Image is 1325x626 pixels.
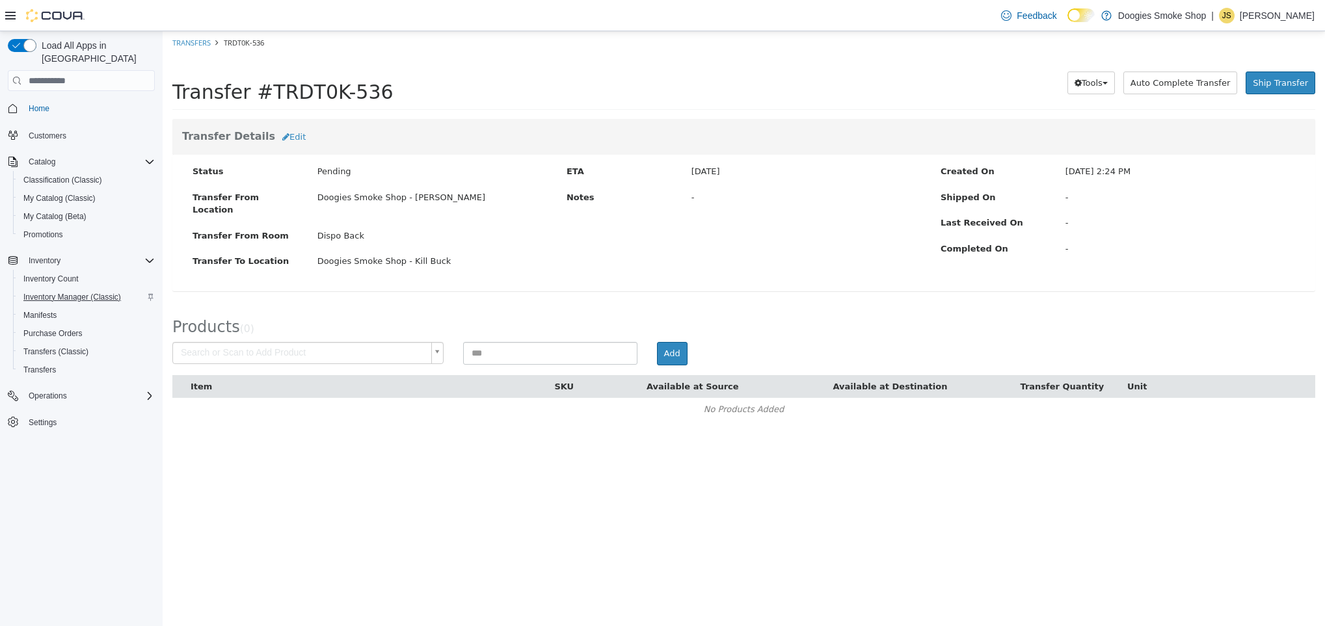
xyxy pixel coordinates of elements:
[20,160,145,185] label: Transfer From Location
[23,100,155,116] span: Home
[13,288,160,306] button: Inventory Manager (Classic)
[18,271,155,287] span: Inventory Count
[484,349,579,362] button: Available at Source
[8,94,155,465] nav: Complex example
[29,131,66,141] span: Customers
[768,134,893,147] label: Created On
[23,253,155,268] span: Inventory
[29,157,55,167] span: Catalog
[18,307,155,323] span: Manifests
[10,287,77,305] span: Products
[145,224,394,237] div: Doogies Smoke Shop - Kill Buck
[113,94,150,118] button: Edit
[3,252,160,270] button: Inventory
[13,270,160,288] button: Inventory Count
[18,209,92,224] a: My Catalog (Beta)
[18,271,84,287] a: Inventory Count
[23,310,57,320] span: Manifests
[392,349,414,362] button: SKU
[1240,8,1315,23] p: [PERSON_NAME]
[519,160,768,173] div: -
[23,415,62,430] a: Settings
[23,211,87,222] span: My Catalog (Beta)
[77,292,92,304] small: ( )
[394,134,519,147] label: ETA
[145,160,394,173] div: Doogies Smoke Shop - [PERSON_NAME]
[23,388,72,404] button: Operations
[905,40,952,64] button: Tools
[20,94,1143,118] h3: Transfer Details
[541,373,622,383] span: No Products Added
[1211,8,1214,23] p: |
[13,189,160,207] button: My Catalog (Classic)
[893,211,1142,224] div: -
[1090,47,1145,57] span: Ship Transfer
[23,128,72,144] a: Customers
[1017,9,1056,22] span: Feedback
[10,311,263,332] span: Search or Scan to Add Product
[20,224,145,237] label: Transfer To Location
[145,198,394,211] div: Dispo Back
[394,160,519,173] label: Notes
[1222,8,1231,23] span: JS
[26,9,85,22] img: Cova
[23,127,155,143] span: Customers
[18,190,101,206] a: My Catalog (Classic)
[23,388,155,404] span: Operations
[18,362,155,378] span: Transfers
[23,292,121,302] span: Inventory Manager (Classic)
[968,47,1067,57] span: Auto Complete Transfer
[857,349,944,362] button: Transfer Quantity
[893,134,1142,147] div: [DATE] 2:24 PM
[13,343,160,361] button: Transfers (Classic)
[1118,8,1206,23] p: Doogies Smoke Shop
[23,193,96,203] span: My Catalog (Classic)
[20,134,145,147] label: Status
[28,349,52,362] button: Item
[13,171,160,189] button: Classification (Classic)
[10,311,281,333] a: Search or Scan to Add Product
[1067,22,1068,23] span: Dark Mode
[23,365,56,375] span: Transfers
[961,40,1075,64] button: Auto Complete Transfer
[13,324,160,343] button: Purchase Orders
[18,307,62,323] a: Manifests
[23,101,55,116] a: Home
[768,211,893,224] label: Completed On
[13,207,160,226] button: My Catalog (Beta)
[18,190,155,206] span: My Catalog (Classic)
[965,349,987,362] button: Unit
[29,255,60,266] span: Inventory
[23,346,88,357] span: Transfers (Classic)
[36,39,155,65] span: Load All Apps in [GEOGRAPHIC_DATA]
[23,154,155,170] span: Catalog
[18,344,94,359] a: Transfers (Classic)
[29,417,57,428] span: Settings
[18,227,68,242] a: Promotions
[996,3,1062,29] a: Feedback
[13,306,160,324] button: Manifests
[10,49,231,72] span: Transfer #TRDT0K-536
[18,362,61,378] a: Transfers
[18,326,155,341] span: Purchase Orders
[18,172,107,188] a: Classification (Classic)
[18,344,155,359] span: Transfers (Classic)
[1083,40,1153,64] button: Ship Transfer
[494,311,525,334] button: Add
[768,185,893,198] label: Last Received On
[23,274,79,284] span: Inventory Count
[18,326,88,341] a: Purchase Orders
[20,198,145,211] label: Transfer From Room
[3,387,160,405] button: Operations
[29,391,67,401] span: Operations
[23,414,155,430] span: Settings
[768,160,893,173] label: Shipped On
[18,209,155,224] span: My Catalog (Beta)
[18,172,155,188] span: Classification (Classic)
[13,361,160,379] button: Transfers
[3,99,160,118] button: Home
[61,7,101,16] span: TRDT0K-536
[1219,8,1235,23] div: Jerica Sherlock
[145,134,394,147] div: Pending
[3,125,160,144] button: Customers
